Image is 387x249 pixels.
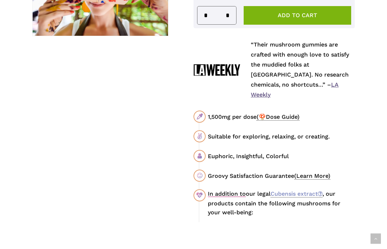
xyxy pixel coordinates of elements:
[208,112,355,121] div: 1,500mg per dose
[294,172,330,180] span: (Learn More)
[208,171,355,180] div: Groovy Satisfaction Guarantee
[210,6,224,24] input: Product quantity
[257,113,300,121] span: (🍄Dose Guide)
[208,189,355,217] div: our legal , our products contain the following mushrooms for your well-being:
[244,6,351,25] button: Add to cart
[208,152,355,161] div: Euphoric, Insightful, Colorful
[193,64,240,76] img: La Weekly Logo
[208,190,246,197] u: In addition to
[371,234,381,244] a: Back to top
[271,190,322,197] a: Cubensis extract
[208,132,355,141] div: Suitable for exploring, relaxing, or creating.
[251,40,355,100] p: “Their mushroom gummies are crafted with enough love to satisfy the muddied folks at [GEOGRAPHIC_...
